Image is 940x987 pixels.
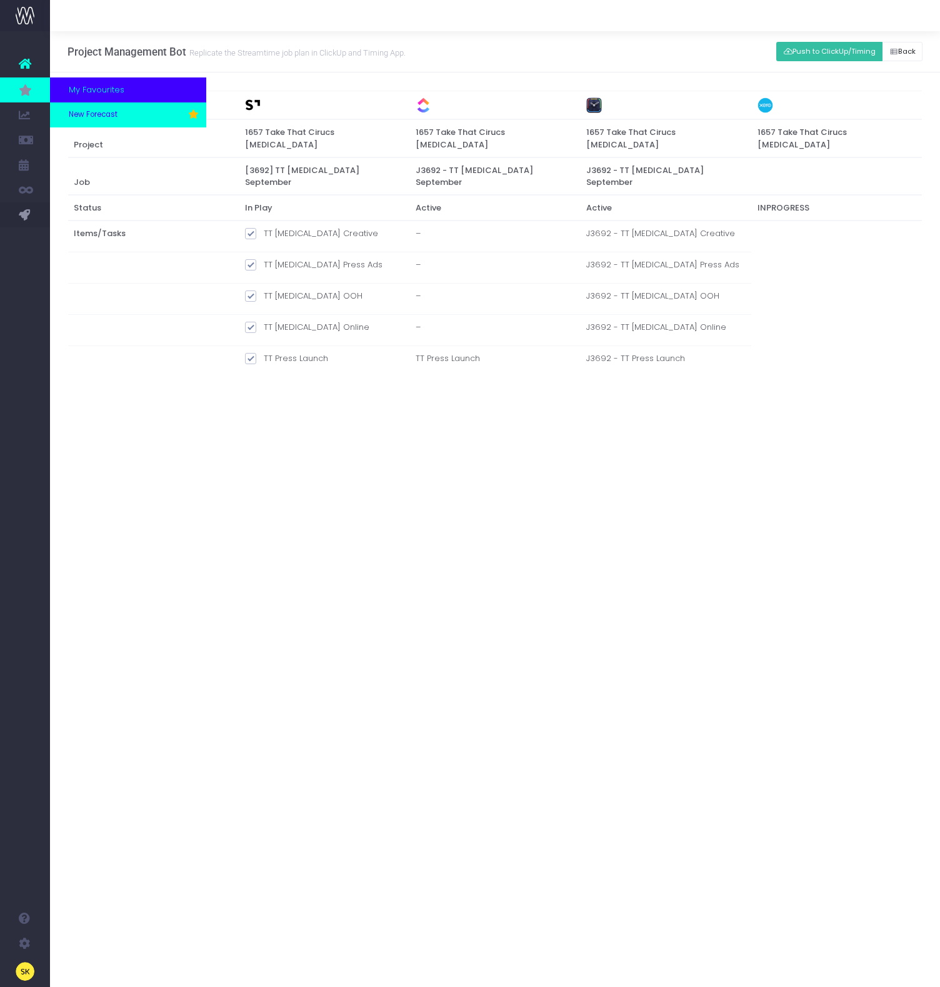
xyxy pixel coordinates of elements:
[409,252,580,284] td: –
[757,97,773,113] img: xero-color.png
[69,109,117,121] span: New Forecast
[186,46,406,58] small: Replicate the Streamtime job plan in ClickUp and Timing App.
[581,346,751,377] td: J3692 - TT Press Launch
[245,352,328,365] label: TT Press Launch
[245,290,362,302] label: TT [MEDICAL_DATA] OOH
[882,42,922,61] button: Back
[581,284,751,315] td: J3692 - TT [MEDICAL_DATA] OOH
[245,164,404,189] span: [3692] TT [MEDICAL_DATA] September
[69,84,124,96] span: My Favourites
[581,195,751,221] th: Active
[586,97,602,113] img: timing-color.png
[68,195,239,221] th: Status
[409,346,580,377] td: TT Press Launch
[416,97,431,113] img: clickup-color.png
[581,221,751,252] td: J3692 - TT [MEDICAL_DATA] Creative
[245,227,378,240] label: TT [MEDICAL_DATA] Creative
[776,42,882,61] button: Push to ClickUp/Timing
[416,126,574,151] span: 1657 Take That Cirucs [MEDICAL_DATA]
[416,164,574,189] span: J3692 - TT [MEDICAL_DATA] September
[68,119,239,157] th: Project
[239,195,409,221] th: In Play
[751,195,922,221] th: INPROGRESS
[586,126,745,151] span: 1657 Take That Cirucs [MEDICAL_DATA]
[245,259,382,271] label: TT [MEDICAL_DATA] Press Ads
[409,315,580,346] td: –
[245,126,404,151] span: 1657 Take That Cirucs [MEDICAL_DATA]
[586,164,745,189] span: J3692 - TT [MEDICAL_DATA] September
[68,221,239,252] th: Items/Tasks
[757,126,916,151] span: 1657 Take That Cirucs [MEDICAL_DATA]
[581,315,751,346] td: J3692 - TT [MEDICAL_DATA] Online
[16,962,34,981] img: images/default_profile_image.png
[409,221,580,252] td: –
[245,321,369,334] label: TT [MEDICAL_DATA] Online
[68,157,239,196] th: Job
[409,284,580,315] td: –
[245,97,261,113] img: streamtime_fav.png
[776,39,922,64] div: Small button group
[67,46,406,58] h3: Project Management Bot
[409,195,580,221] th: Active
[581,252,751,284] td: J3692 - TT [MEDICAL_DATA] Press Ads
[50,102,206,127] a: New Forecast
